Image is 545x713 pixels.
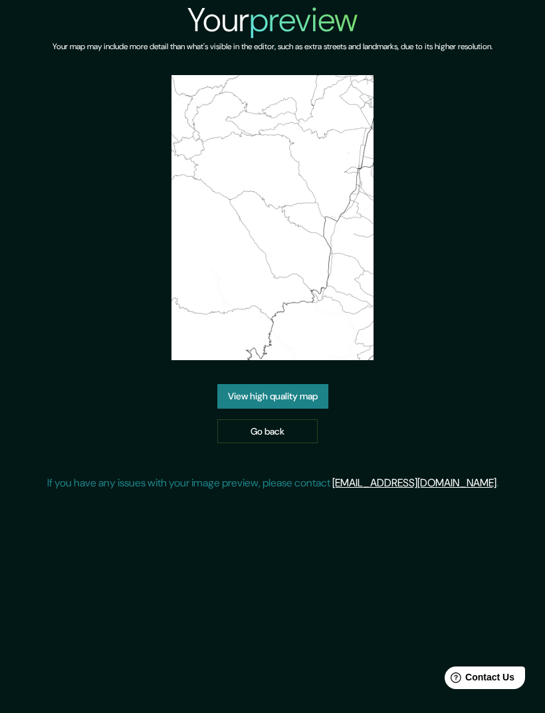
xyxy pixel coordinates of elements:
p: If you have any issues with your image preview, please contact . [47,475,498,491]
iframe: Help widget launcher [427,661,530,698]
a: Go back [217,419,318,444]
a: View high quality map [217,384,328,409]
a: [EMAIL_ADDRESS][DOMAIN_NAME] [332,476,496,490]
h6: Your map may include more detail than what's visible in the editor, such as extra streets and lan... [53,40,492,54]
img: created-map-preview [171,75,374,360]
